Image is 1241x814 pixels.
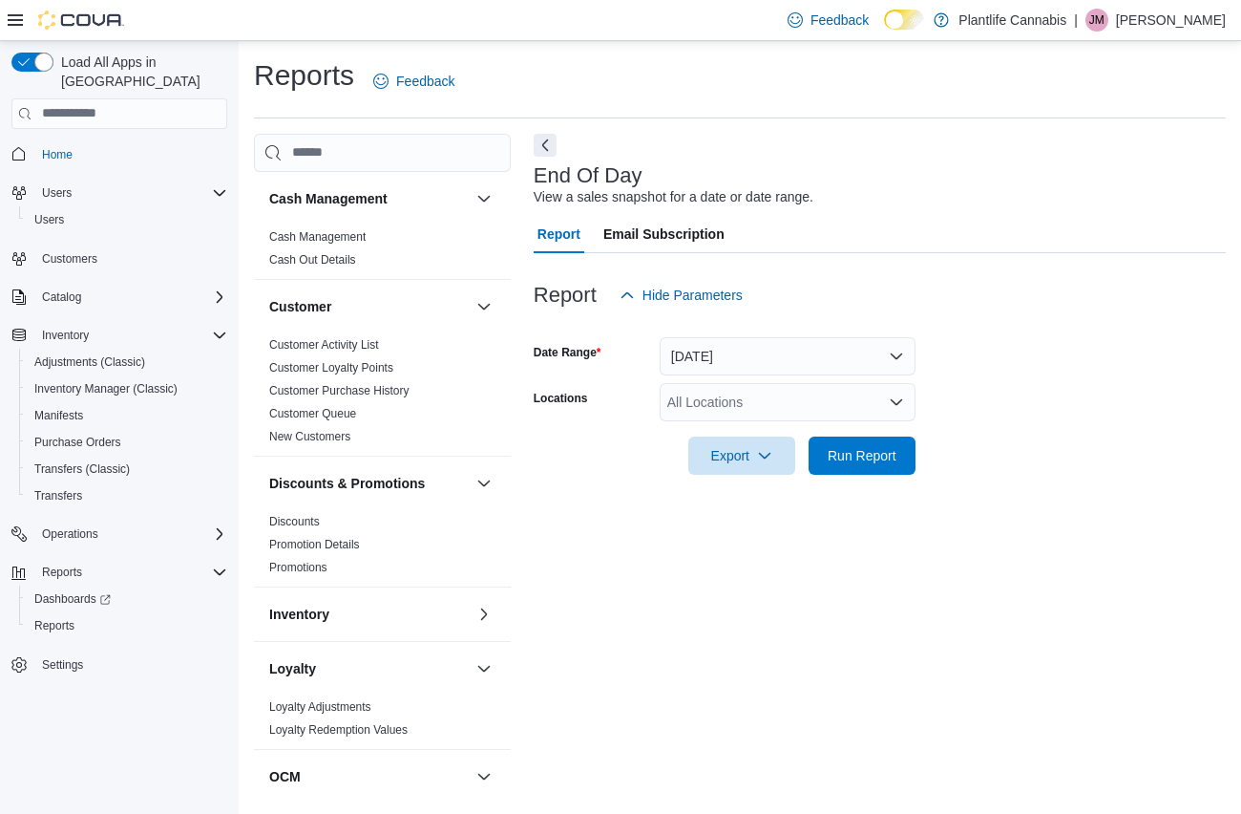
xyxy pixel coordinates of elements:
a: Manifests [27,404,91,427]
a: Purchase Orders [27,431,129,454]
span: New Customers [269,429,350,444]
img: Cova [38,11,124,30]
input: Dark Mode [884,10,924,30]
span: Purchase Orders [27,431,227,454]
button: Users [4,180,235,206]
span: Catalog [34,286,227,309]
a: Inventory Manager (Classic) [27,377,185,400]
button: Transfers (Classic) [19,456,235,482]
button: Customer [473,295,495,318]
span: Inventory Manager (Classic) [27,377,227,400]
button: Open list of options [889,395,904,410]
a: Cash Management [269,230,366,244]
span: Report [537,215,580,253]
span: Dashboards [27,588,227,610]
button: Operations [34,523,106,546]
button: Customer [269,297,469,316]
button: Next [534,134,557,157]
button: Reports [4,559,235,586]
p: [PERSON_NAME] [1116,9,1226,32]
button: Catalog [34,286,89,309]
span: Feedback [396,72,454,91]
span: Inventory Manager (Classic) [34,381,178,396]
span: Purchase Orders [34,435,121,450]
button: Cash Management [473,187,495,210]
span: Manifests [27,404,227,427]
div: Loyalty [254,696,511,749]
button: Purchase Orders [19,429,235,456]
p: Plantlife Cannabis [958,9,1066,32]
span: Settings [34,653,227,676]
a: Dashboards [19,586,235,612]
label: Date Range [534,345,601,360]
button: Operations [4,521,235,547]
button: Home [4,140,235,168]
button: Loyalty [473,657,495,680]
button: Reports [19,612,235,639]
button: Discounts & Promotions [473,472,495,495]
a: Feedback [366,62,462,100]
a: Customer Loyalty Points [269,361,393,375]
button: Manifests [19,402,235,429]
button: Adjustments (Classic) [19,349,235,375]
a: Cash Out Details [269,253,356,267]
span: Users [34,182,227,204]
label: Locations [534,391,588,406]
span: Transfers (Classic) [27,458,227,481]
button: Discounts & Promotions [269,474,469,493]
span: Customer Queue [269,406,356,421]
a: Home [34,143,80,166]
span: Inventory [34,324,227,347]
button: Users [19,206,235,233]
span: Reports [42,565,82,580]
span: Discounts [269,514,320,529]
h3: Report [534,284,597,307]
button: Inventory [34,324,96,347]
span: Users [34,212,64,227]
span: Users [27,208,227,231]
a: Adjustments (Classic) [27,351,153,374]
nav: Complex example [11,133,227,729]
span: Cash Management [269,229,366,245]
button: Users [34,182,79,204]
span: Customer Loyalty Points [269,360,393,375]
h3: Loyalty [269,659,316,678]
button: Run Report [809,437,915,475]
div: Discounts & Promotions [254,510,511,587]
span: Hide Parameters [642,286,743,305]
a: Loyalty Adjustments [269,700,371,714]
span: Inventory [42,328,89,343]
button: Export [688,437,795,475]
span: Promotions [269,560,327,575]
a: Customer Activity List [269,338,379,352]
a: Loyalty Redemption Values [269,723,408,737]
span: Reports [34,618,74,633]
span: Catalog [42,289,81,305]
button: Inventory [269,605,469,624]
a: Reports [27,614,82,637]
a: Settings [34,653,91,676]
button: Customers [4,245,235,272]
span: Feedback [810,11,869,30]
h3: Discounts & Promotions [269,474,425,493]
button: Inventory Manager (Classic) [19,375,235,402]
span: Transfers [27,484,227,507]
span: Export [700,437,784,475]
button: Inventory [473,603,495,626]
span: Customer Activity List [269,337,379,353]
span: Promotion Details [269,537,360,552]
span: Users [42,185,72,201]
h3: Cash Management [269,189,388,208]
h1: Reports [254,56,354,95]
h3: Customer [269,297,331,316]
a: New Customers [269,430,350,443]
a: Promotions [269,561,327,574]
button: OCM [269,767,469,786]
a: Customer Queue [269,407,356,420]
span: Operations [42,526,98,542]
button: Transfers [19,482,235,509]
span: Home [34,142,227,166]
span: Operations [34,523,227,546]
span: Transfers (Classic) [34,461,130,477]
span: Cash Out Details [269,252,356,268]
